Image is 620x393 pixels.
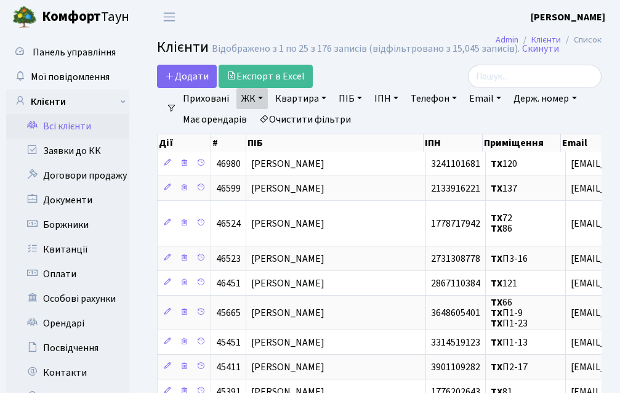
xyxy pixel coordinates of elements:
[491,182,517,195] span: 137
[491,296,528,330] span: 66 П1-9 П1-23
[165,70,209,83] span: Додати
[406,88,462,109] a: Телефон
[216,252,241,265] span: 46523
[491,360,502,374] b: ТХ
[251,252,324,265] span: [PERSON_NAME]
[216,360,241,374] span: 45411
[42,7,129,28] span: Таун
[251,182,324,195] span: [PERSON_NAME]
[491,222,502,236] b: ТХ
[491,360,528,374] span: П2-17
[509,88,581,109] a: Держ. номер
[491,317,502,330] b: ТХ
[251,360,324,374] span: [PERSON_NAME]
[246,134,424,152] th: ПІБ
[491,211,512,235] span: 72 86
[216,336,241,349] span: 45451
[12,5,37,30] img: logo.png
[251,336,324,349] span: [PERSON_NAME]
[178,109,252,130] a: Має орендарів
[369,88,403,109] a: ІПН
[216,157,241,171] span: 46980
[251,306,324,320] span: [PERSON_NAME]
[178,88,234,109] a: Приховані
[491,157,517,171] span: 120
[491,306,502,320] b: ТХ
[6,188,129,213] a: Документи
[6,65,129,89] a: Мої повідомлення
[424,134,483,152] th: ІПН
[157,65,217,88] a: Додати
[491,296,502,309] b: ТХ
[6,114,129,139] a: Всі клієнти
[334,88,367,109] a: ПІБ
[236,88,268,109] a: ЖК
[431,277,480,290] span: 2867110384
[33,46,116,59] span: Панель управління
[483,134,561,152] th: Приміщення
[531,10,605,24] b: [PERSON_NAME]
[561,33,602,47] li: Список
[6,336,129,360] a: Посвідчення
[219,65,313,88] a: Експорт в Excel
[216,182,241,195] span: 46599
[154,7,185,27] button: Переключити навігацію
[496,33,518,46] a: Admin
[6,286,129,311] a: Особові рахунки
[491,157,502,171] b: ТХ
[251,277,324,290] span: [PERSON_NAME]
[431,336,480,349] span: 3314519123
[6,311,129,336] a: Орендарі
[491,252,502,265] b: ТХ
[431,252,480,265] span: 2731308778
[42,7,101,26] b: Комфорт
[251,157,324,171] span: [PERSON_NAME]
[6,40,129,65] a: Панель управління
[431,182,480,195] span: 2133916221
[522,43,559,55] a: Скинути
[468,65,602,88] input: Пошук...
[491,336,502,349] b: ТХ
[531,33,561,46] a: Клієнти
[212,43,520,55] div: Відображено з 1 по 25 з 176 записів (відфільтровано з 15,045 записів).
[431,157,480,171] span: 3241101681
[6,262,129,286] a: Оплати
[6,360,129,385] a: Контакти
[477,27,620,53] nav: breadcrumb
[491,277,517,290] span: 121
[491,211,502,225] b: ТХ
[531,10,605,25] a: [PERSON_NAME]
[491,277,502,290] b: ТХ
[6,89,129,114] a: Клієнти
[6,213,129,237] a: Боржники
[6,163,129,188] a: Договори продажу
[254,109,356,130] a: Очистити фільтри
[431,217,480,230] span: 1778717942
[216,217,241,230] span: 46524
[216,277,241,290] span: 46451
[6,237,129,262] a: Квитанції
[464,88,506,109] a: Email
[31,70,110,84] span: Мої повідомлення
[251,217,324,230] span: [PERSON_NAME]
[431,306,480,320] span: 3648605401
[157,36,209,58] span: Клієнти
[491,182,502,195] b: ТХ
[491,252,528,265] span: П3-16
[491,336,528,349] span: П1-13
[431,360,480,374] span: 3901109282
[6,139,129,163] a: Заявки до КК
[158,134,211,152] th: Дії
[216,306,241,320] span: 45665
[270,88,331,109] a: Квартира
[211,134,246,152] th: #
